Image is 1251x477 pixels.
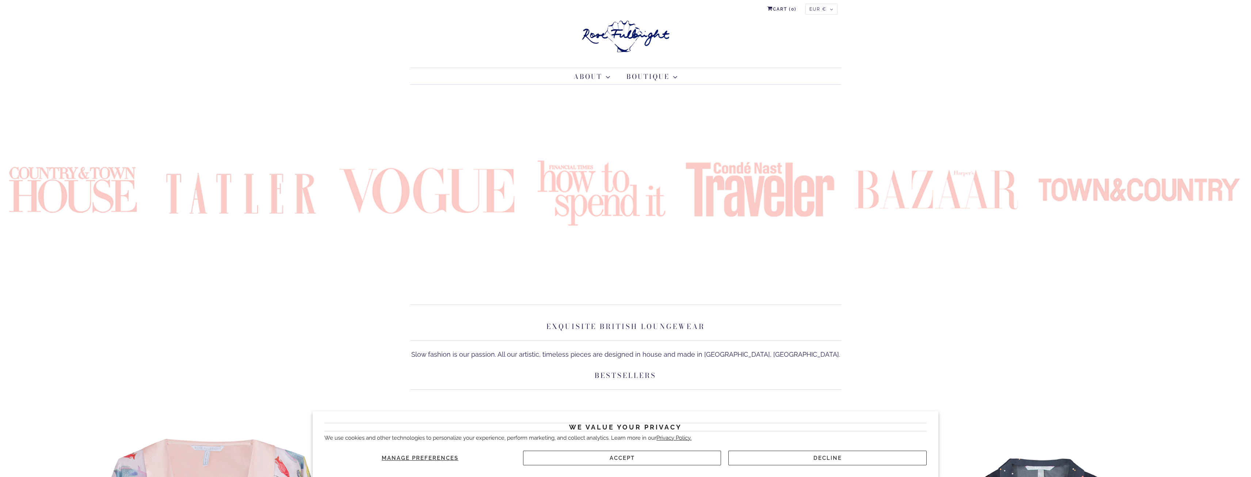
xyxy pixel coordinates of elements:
a: Boutique [626,72,678,82]
h2: Exquisite British Loungewear [410,318,841,341]
button: Manage preferences [324,451,516,465]
button: Decline [728,451,926,465]
p: We use cookies and other technologies to personalize your experience, perform marketing, and coll... [324,435,927,442]
p: Slow fashion is our passion. All our artistic, timeless pieces are designed in house and made in ... [410,348,841,361]
button: Accept [523,451,721,465]
span: Manage preferences [382,455,458,461]
a: Cart (0) [767,4,797,15]
a: Privacy Policy. [656,435,691,441]
a: About [573,72,610,82]
h2: We value your privacy [324,423,927,431]
h2: Bestsellers [410,367,841,390]
span: 0 [791,7,794,12]
button: EUR € [805,4,838,15]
